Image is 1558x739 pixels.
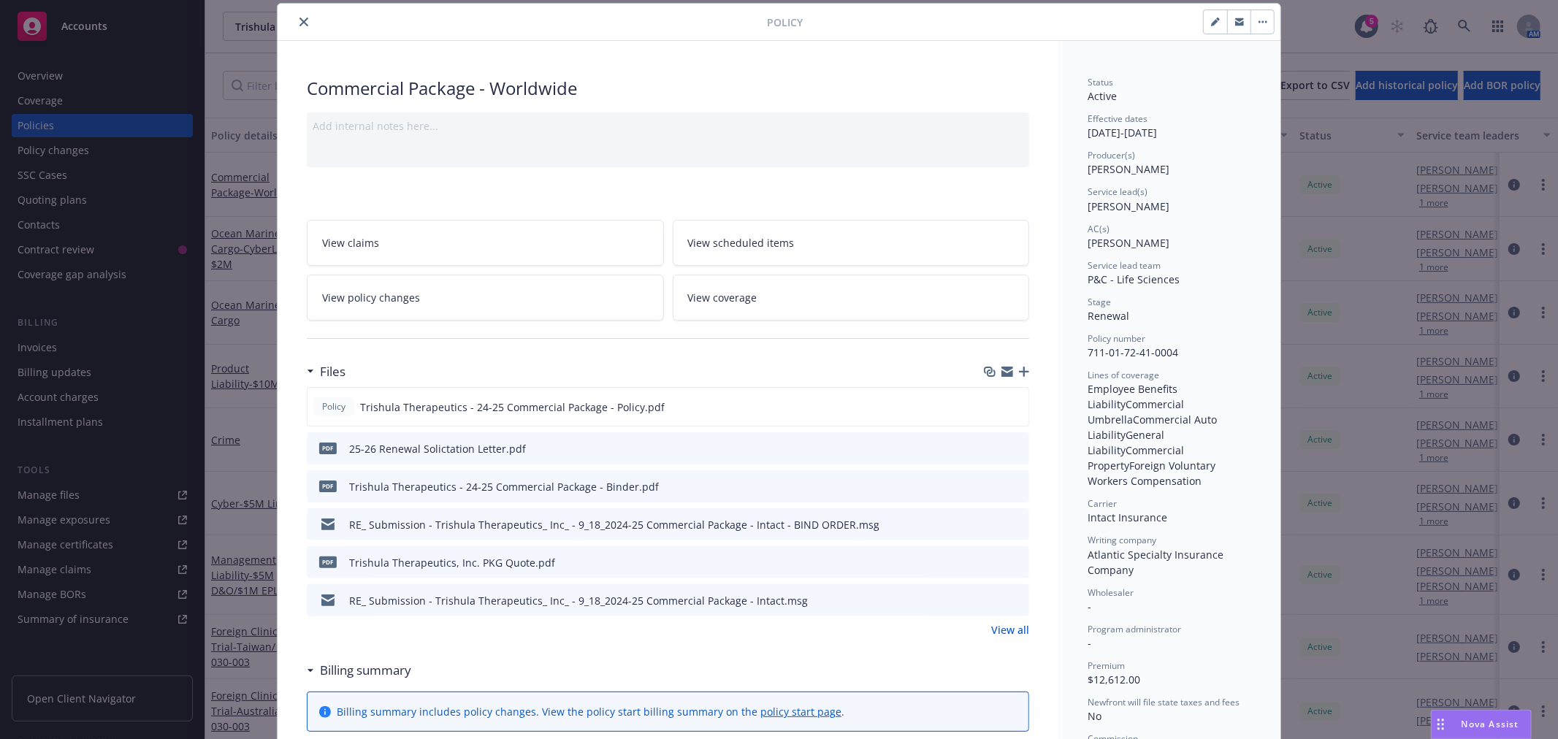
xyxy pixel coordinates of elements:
span: Writing company [1088,534,1156,546]
span: Effective dates [1088,112,1148,125]
div: Trishula Therapeutics - 24-25 Commercial Package - Binder.pdf [349,479,659,494]
span: Atlantic Specialty Insurance Company [1088,548,1226,577]
span: Intact Insurance [1088,510,1167,524]
button: preview file [1010,517,1023,532]
span: View scheduled items [688,235,795,250]
button: preview file [1010,593,1023,608]
div: Add internal notes here... [313,118,1023,134]
span: Policy number [1088,332,1145,345]
span: View policy changes [322,290,420,305]
button: Nova Assist [1431,710,1532,739]
button: download file [987,555,998,570]
span: P&C - Life Sciences [1088,272,1180,286]
div: RE_ Submission - Trishula Therapeutics_ Inc_ - 9_18_2024-25 Commercial Package - Intact.msg [349,593,808,608]
span: Program administrator [1088,623,1181,635]
span: Producer(s) [1088,149,1135,161]
button: download file [987,593,998,608]
span: Stage [1088,296,1111,308]
button: close [295,13,313,31]
span: Wholesaler [1088,586,1134,599]
a: View coverage [673,275,1030,321]
a: View policy changes [307,275,664,321]
span: Newfront will file state taxes and fees [1088,696,1240,708]
button: preview file [1010,479,1023,494]
span: Foreign Voluntary Workers Compensation [1088,459,1218,488]
span: Lines of coverage [1088,369,1159,381]
span: Commercial Umbrella [1088,397,1187,426]
button: download file [986,399,998,415]
span: Trishula Therapeutics - 24-25 Commercial Package - Policy.pdf [360,399,665,415]
div: Drag to move [1432,711,1450,738]
div: 25-26 Renewal Solictation Letter.pdf [349,441,526,456]
span: - [1088,600,1091,613]
span: [PERSON_NAME] [1088,199,1169,213]
h3: Billing summary [320,661,411,680]
a: View all [991,622,1029,637]
div: RE_ Submission - Trishula Therapeutics_ Inc_ - 9_18_2024-25 Commercial Package - Intact - BIND OR... [349,517,879,532]
span: Renewal [1088,309,1129,323]
span: Service lead team [1088,259,1161,272]
span: pdf [319,443,337,453]
span: Nova Assist [1462,718,1519,730]
div: Trishula Therapeutics, Inc. PKG Quote.pdf [349,555,555,570]
button: download file [987,479,998,494]
div: Billing summary [307,661,411,680]
div: Files [307,362,345,381]
button: download file [987,441,998,456]
span: No [1088,709,1101,723]
span: View claims [322,235,379,250]
div: Billing summary includes policy changes. View the policy start billing summary on the . [337,704,844,719]
button: preview file [1010,555,1023,570]
span: General Liability [1088,428,1167,457]
span: View coverage [688,290,757,305]
span: AC(s) [1088,223,1110,235]
h3: Files [320,362,345,381]
span: Commercial Auto Liability [1088,413,1220,442]
a: View scheduled items [673,220,1030,266]
span: Service lead(s) [1088,185,1148,198]
span: Active [1088,89,1117,103]
span: Policy [319,400,348,413]
span: Status [1088,76,1113,88]
span: - [1088,636,1091,650]
span: pdf [319,556,337,567]
span: Carrier [1088,497,1117,510]
button: preview file [1010,441,1023,456]
span: [PERSON_NAME] [1088,162,1169,176]
span: 711-01-72-41-0004 [1088,345,1178,359]
a: policy start page [760,705,841,719]
div: [DATE] - [DATE] [1088,112,1251,140]
span: pdf [319,480,337,491]
span: [PERSON_NAME] [1088,236,1169,250]
span: Premium [1088,659,1125,672]
button: download file [987,517,998,532]
div: Commercial Package - Worldwide [307,76,1029,101]
span: Policy [767,15,803,30]
span: Commercial Property [1088,443,1187,472]
span: $12,612.00 [1088,673,1140,686]
span: Employee Benefits Liability [1088,382,1180,411]
button: preview file [1009,399,1023,415]
a: View claims [307,220,664,266]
